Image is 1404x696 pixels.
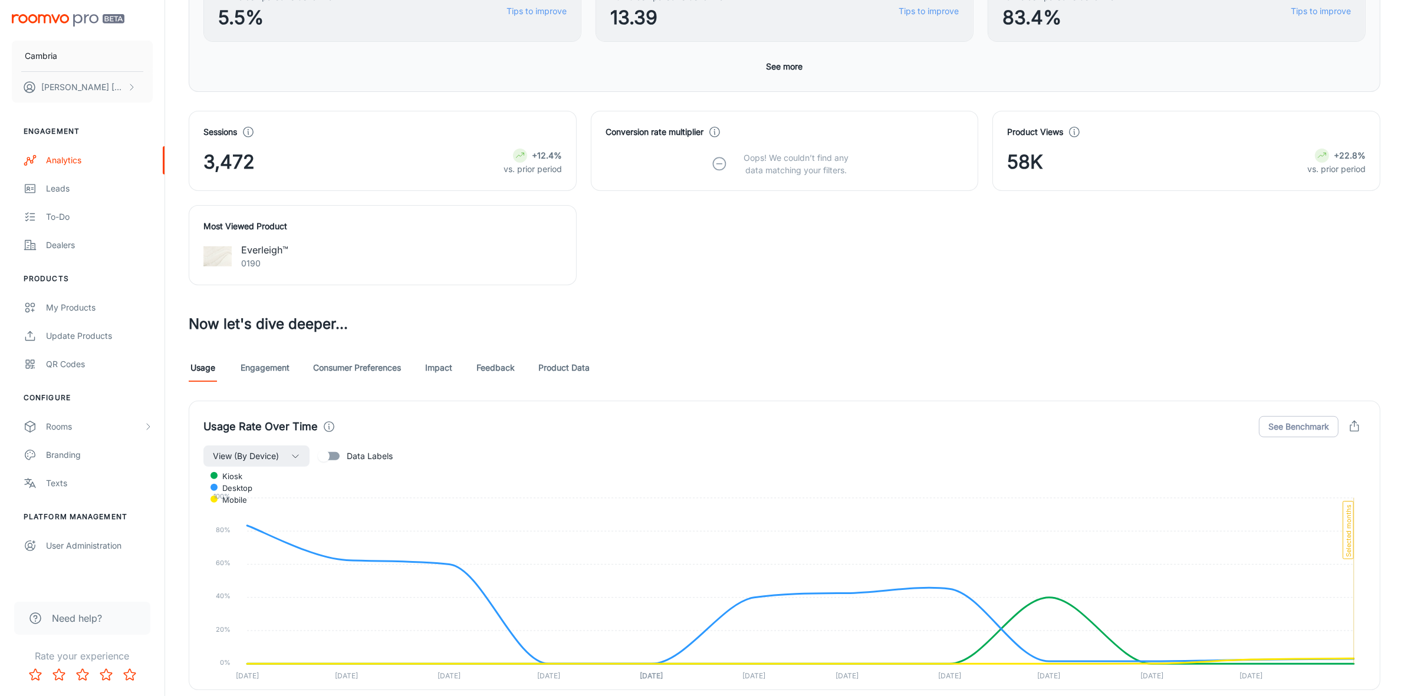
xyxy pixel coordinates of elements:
[899,5,959,18] a: Tips to improve
[213,449,279,463] span: View (By Device)
[532,150,562,160] strong: +12.4%
[213,483,252,493] span: desktop
[1291,5,1351,18] a: Tips to improve
[438,672,461,681] tspan: [DATE]
[71,663,94,687] button: Rate 3 star
[216,526,231,534] tspan: 80%
[507,5,567,18] a: Tips to improve
[203,148,255,176] span: 3,472
[335,672,358,681] tspan: [DATE]
[1334,150,1366,160] strong: +22.8%
[46,539,153,552] div: User Administration
[220,658,231,667] tspan: 0%
[476,354,515,382] a: Feedback
[537,672,560,681] tspan: [DATE]
[218,4,341,32] span: 5.5%
[52,611,102,625] span: Need help?
[213,471,242,481] span: kiosk
[538,354,590,382] a: Product Data
[762,56,808,77] button: See more
[1007,148,1043,176] span: 58K
[25,50,57,62] p: Cambria
[606,126,703,138] h4: Conversion rate multiplier
[203,418,318,435] h4: Usage Rate Over Time
[203,126,237,138] h4: Sessions
[313,354,401,382] a: Consumer Preferences
[236,672,259,681] tspan: [DATE]
[735,151,857,176] p: Oops! We couldn’t find any data matching your filters.
[1002,4,1123,32] span: 83.4%
[46,154,153,167] div: Analytics
[1007,126,1063,138] h4: Product Views
[504,163,562,176] p: vs. prior period
[203,220,562,233] h4: Most Viewed Product
[836,672,859,681] tspan: [DATE]
[216,625,231,634] tspan: 20%
[41,81,124,94] p: [PERSON_NAME] [PERSON_NAME]
[46,477,153,490] div: Texts
[347,450,393,463] span: Data Labels
[12,14,124,27] img: Roomvo PRO Beta
[94,663,118,687] button: Rate 4 star
[216,559,231,567] tspan: 60%
[46,420,143,433] div: Rooms
[46,239,153,252] div: Dealers
[241,354,290,382] a: Engagement
[213,493,231,501] tspan: 100%
[1307,163,1366,176] p: vs. prior period
[1038,672,1061,681] tspan: [DATE]
[938,672,961,681] tspan: [DATE]
[203,242,232,271] img: Everleigh™
[46,210,153,223] div: To-do
[1140,672,1163,681] tspan: [DATE]
[24,663,47,687] button: Rate 1 star
[203,446,310,467] button: View (By Device)
[216,592,231,600] tspan: 40%
[189,314,1380,335] h3: Now let's dive deeper...
[118,663,142,687] button: Rate 5 star
[742,672,765,681] tspan: [DATE]
[189,354,217,382] a: Usage
[1259,416,1339,437] button: See Benchmark
[46,329,153,342] div: Update Products
[47,663,71,687] button: Rate 2 star
[1239,672,1262,681] tspan: [DATE]
[46,448,153,461] div: Branding
[46,301,153,314] div: My Products
[12,72,153,103] button: [PERSON_NAME] [PERSON_NAME]
[610,4,732,32] span: 13.39
[12,41,153,71] button: Cambria
[46,182,153,195] div: Leads
[46,358,153,371] div: QR Codes
[9,649,155,663] p: Rate your experience
[425,354,453,382] a: Impact
[241,243,288,257] p: Everleigh™
[241,257,288,270] p: 0190
[640,672,663,681] tspan: [DATE]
